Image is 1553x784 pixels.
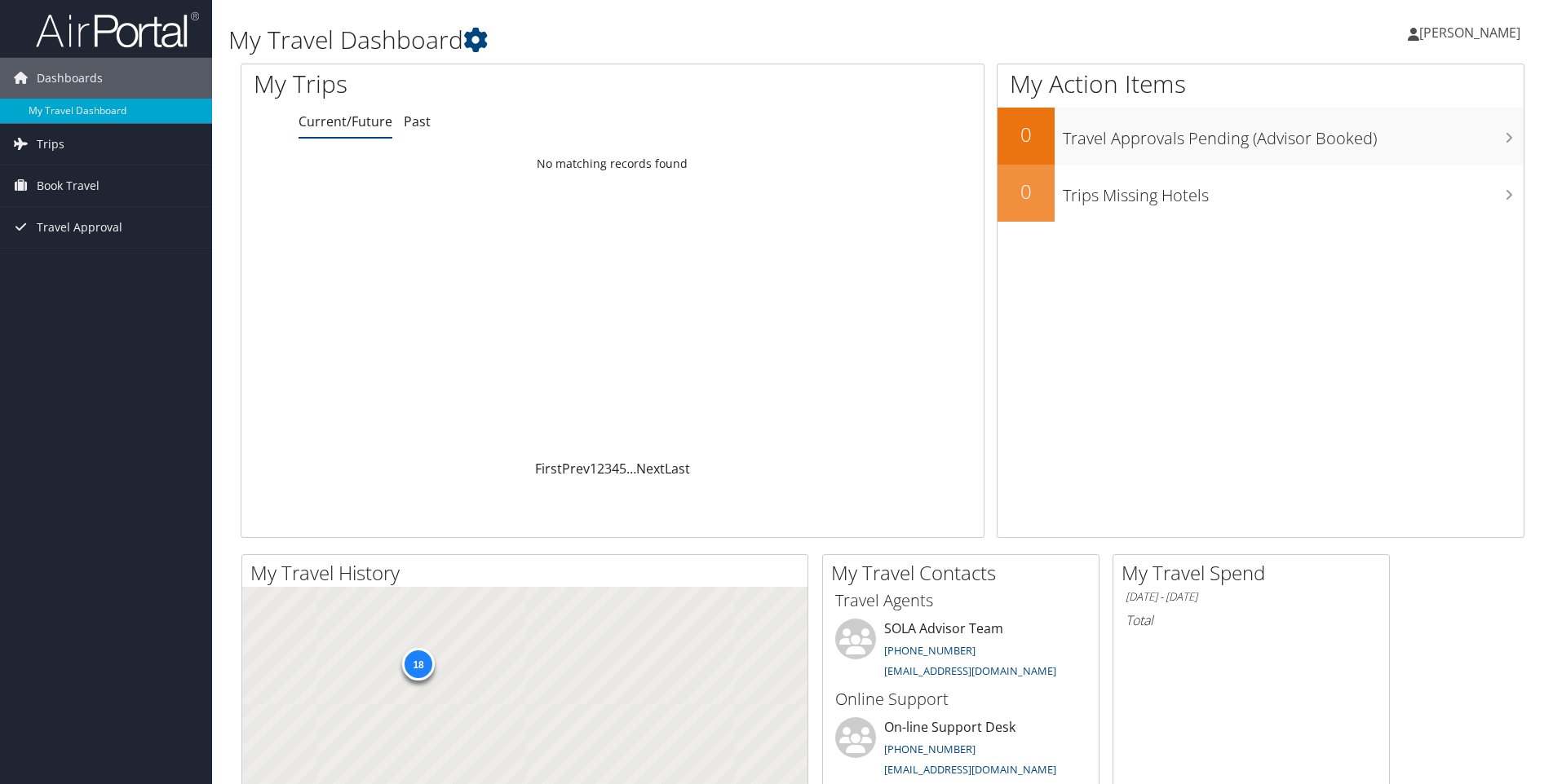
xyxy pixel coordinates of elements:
a: First [535,460,562,478]
h2: My Travel Contacts [831,559,1099,587]
h3: Online Support [835,688,1086,711]
img: airportal-logo.png [36,11,199,49]
h1: My Travel Dashboard [228,23,1100,57]
h2: 0 [998,178,1055,205]
li: On-line Support Desk [827,717,1095,784]
h1: My Trips [254,67,662,101]
h3: Trips Missing Hotels [1063,176,1524,207]
a: Current/Future [299,112,392,130]
td: No matching records found [241,149,984,178]
h2: My Travel History [250,559,807,587]
a: 3 [604,460,612,478]
a: 2 [597,460,604,478]
a: 1 [590,460,597,478]
a: [PHONE_NUMBER] [884,643,976,658]
a: Past [404,112,431,130]
h2: 0 [998,121,1055,148]
a: [EMAIL_ADDRESS][DOMAIN_NAME] [884,762,1056,777]
a: [PHONE_NUMBER] [884,742,976,756]
a: Next [636,460,665,478]
h1: My Action Items [998,67,1524,101]
a: Last [665,460,690,478]
span: Travel Approval [37,207,122,248]
h3: Travel Approvals Pending (Advisor Booked) [1063,119,1524,150]
span: … [626,460,636,478]
a: 4 [612,460,619,478]
h6: Total [1126,611,1377,629]
span: Book Travel [37,165,100,206]
div: 18 [402,648,435,680]
span: Trips [37,124,64,165]
span: Dashboards [37,58,103,99]
a: 0Trips Missing Hotels [998,165,1524,222]
a: [PERSON_NAME] [1408,8,1537,57]
a: 5 [619,460,626,478]
h6: [DATE] - [DATE] [1126,589,1377,605]
h3: Travel Agents [835,589,1086,612]
a: 0Travel Approvals Pending (Advisor Booked) [998,108,1524,165]
li: SOLA Advisor Team [827,619,1095,685]
span: [PERSON_NAME] [1419,24,1520,42]
a: [EMAIL_ADDRESS][DOMAIN_NAME] [884,663,1056,678]
a: Prev [562,460,590,478]
h2: My Travel Spend [1122,559,1389,587]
